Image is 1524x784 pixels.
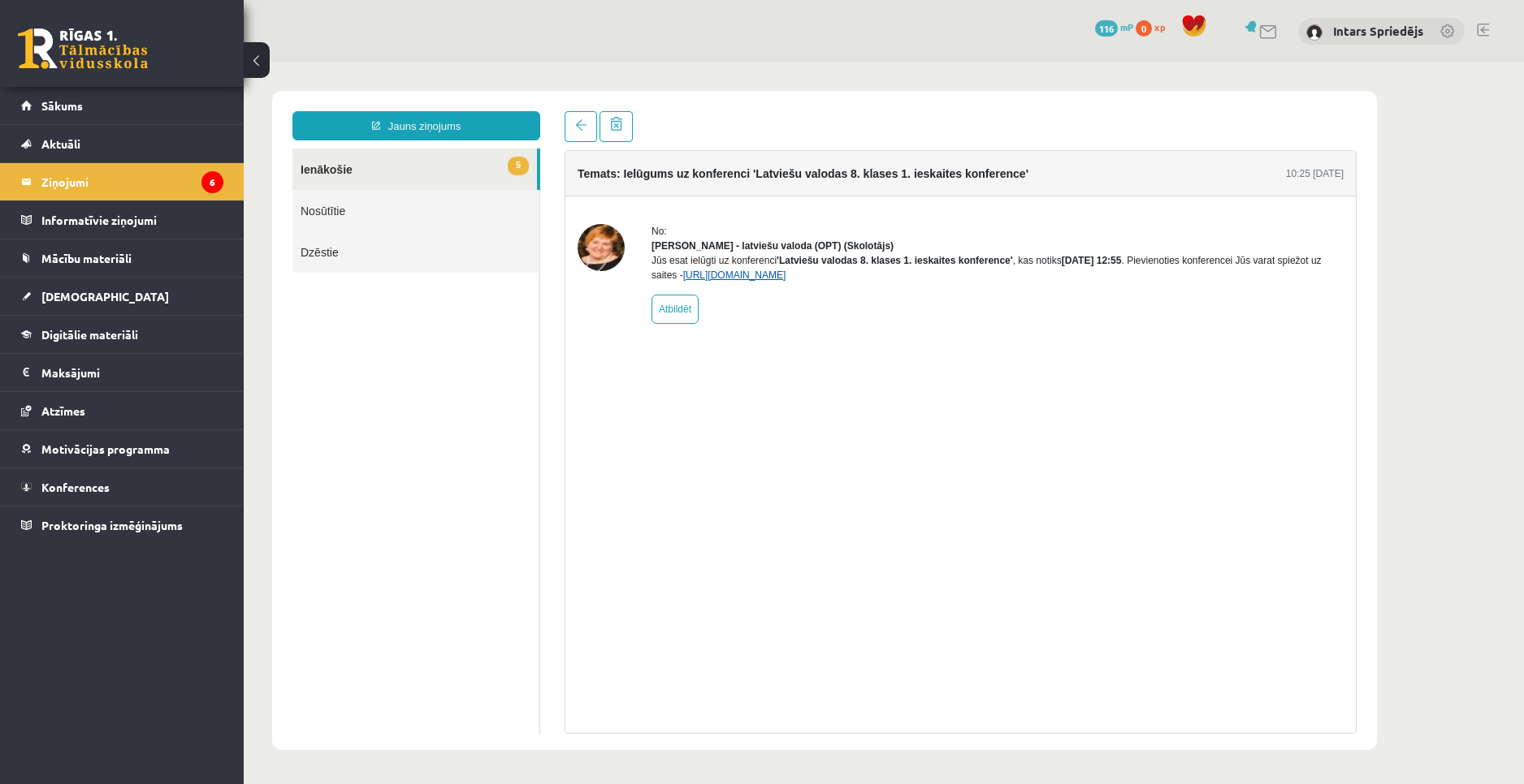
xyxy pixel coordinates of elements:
[1154,20,1165,33] span: xp
[21,354,223,391] a: Maksājumi
[21,163,223,200] a: Ziņojumi6
[21,125,223,162] a: Aktuāli
[21,506,223,544] a: Proktoringa izmēģinājums
[408,162,1100,176] div: No:
[408,232,455,261] a: Atbildēt
[41,98,83,113] span: Sākums
[1095,20,1133,33] a: 116 mP
[408,191,1100,220] div: Jūs esat ielūgti uz konferenci , kas notiks . Pievienoties konferencei Jūs varat spiežot uz saites -
[41,251,132,265] span: Mācību materiāli
[533,192,769,204] b: 'Latviešu valodas 8. klases 1. ieskaites konference'
[49,127,296,169] a: Nosūtītie
[1120,20,1133,33] span: mP
[41,403,85,418] span: Atzīmes
[21,430,223,467] a: Motivācijas programma
[264,94,285,113] span: 5
[49,49,297,78] a: Jauns ziņojums
[41,136,80,151] span: Aktuāli
[818,192,878,204] b: [DATE] 12:55
[41,289,169,304] span: [DEMOGRAPHIC_DATA]
[41,480,110,494] span: Konferences
[41,518,183,532] span: Proktoringa izmēģinājums
[1136,20,1152,37] span: 0
[41,354,223,391] legend: Maksājumi
[408,178,650,189] strong: [PERSON_NAME] - latviešu valoda (OPT) (Skolotājs)
[41,201,223,239] legend: Informatīvie ziņojumi
[21,468,223,506] a: Konferences
[21,201,223,239] a: Informatīvie ziņojumi
[41,442,170,456] span: Motivācijas programma
[334,105,785,118] h4: Temats: Ielūgums uz konferenci 'Latviešu valodas 8. klases 1. ieskaites konference'
[18,28,148,69] a: Rīgas 1. Tālmācības vidusskola
[49,86,293,127] a: 5Ienākošie
[21,316,223,353] a: Digitālie materiāli
[201,171,223,193] i: 6
[1136,20,1173,33] a: 0 xp
[21,239,223,277] a: Mācību materiāli
[41,327,138,342] span: Digitālie materiāli
[21,392,223,429] a: Atzīmes
[21,87,223,124] a: Sākums
[334,162,381,209] img: Laila Jirgensone - latviešu valoda (OPT)
[49,169,296,210] a: Dzēstie
[1095,20,1118,37] span: 116
[1042,104,1100,118] div: 10:25 [DATE]
[1306,24,1323,41] img: Intars Spriedējs
[41,163,223,200] legend: Ziņojumi
[21,278,223,315] a: [DEMOGRAPHIC_DATA]
[439,207,543,218] a: [URL][DOMAIN_NAME]
[1333,23,1423,39] a: Intars Spriedējs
